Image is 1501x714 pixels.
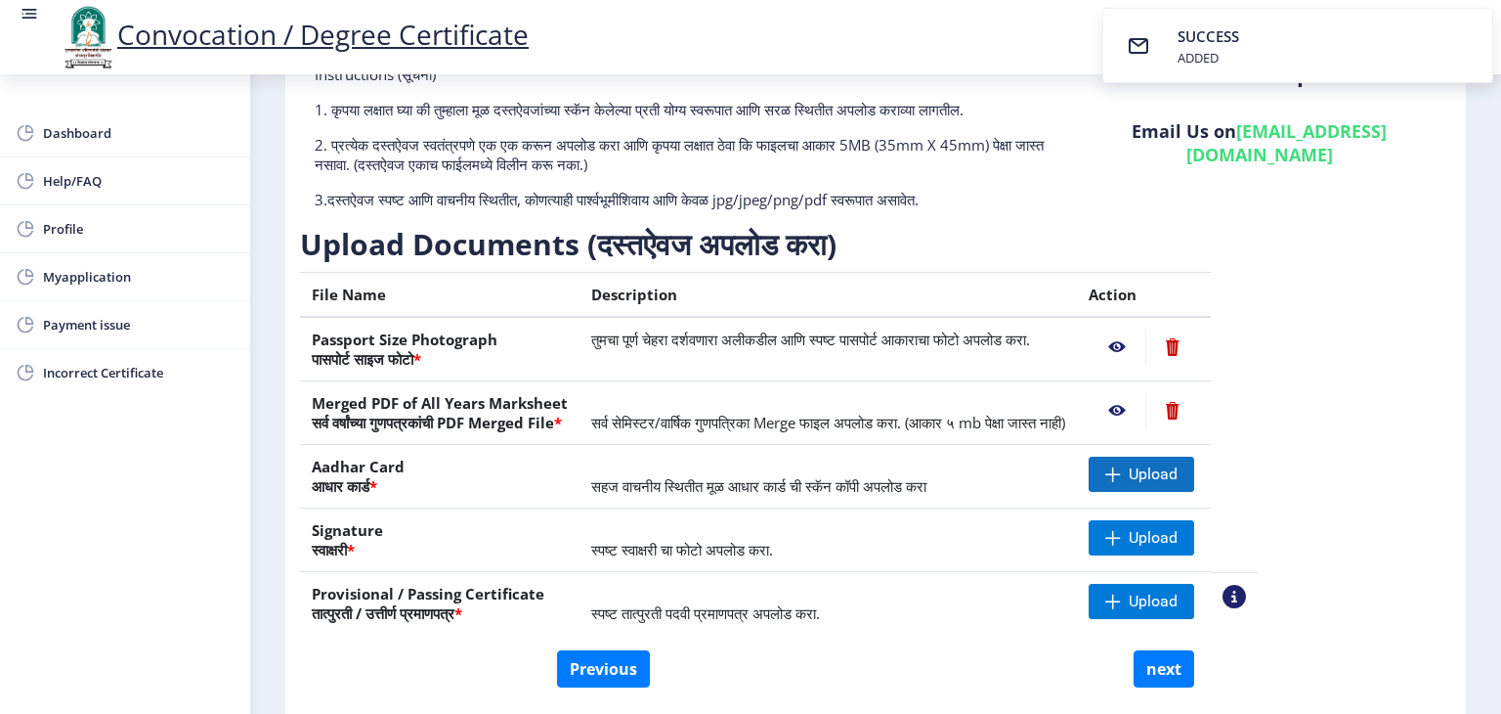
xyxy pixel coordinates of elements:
span: Upload [1129,528,1178,548]
span: सर्व सेमिस्टर/वार्षिक गुणपत्रिका Merge फाइल अपलोड करा. (आकार ५ mb पेक्षा जास्त नाही) [591,413,1065,432]
td: तुमचा पूर्ण चेहरा दर्शवणारा अलीकडील आणि स्पष्ट पासपोर्ट आकाराचा फोटो अपलोड करा. [579,317,1077,381]
span: सहज वाचनीय स्थितीत मूळ आधार कार्ड ची स्कॅन कॉपी अपलोड करा [591,476,926,496]
span: Upload [1129,465,1178,484]
img: logo [59,4,117,70]
span: Dashboard [43,121,235,145]
div: ADDED [1178,49,1243,67]
th: Action [1077,273,1211,318]
span: Upload [1129,592,1178,611]
nb-action: View Sample PDC [1222,585,1246,608]
button: next [1134,650,1194,688]
span: स्पष्ट तात्पुरती पदवी प्रमाणपत्र अपलोड करा. [591,603,820,623]
nb-action: View File [1089,330,1145,365]
th: Merged PDF of All Years Marksheet सर्व वर्षांच्या गुणपत्रकांची PDF Merged File [300,381,579,445]
th: Signature स्वाक्षरी [300,509,579,572]
h3: Upload Documents (दस्तऐवज अपलोड करा) [300,225,1258,264]
span: Instructions (सूचना) [315,65,436,84]
span: SUCCESS [1178,26,1239,46]
th: Passport Size Photograph पासपोर्ट साइज फोटो [300,317,579,381]
p: 1. कृपया लक्षात घ्या की तुम्हाला मूळ दस्तऐवजांच्या स्कॅन केलेल्या प्रती योग्य स्वरूपात आणि सरळ स्... [315,100,1052,119]
a: [EMAIL_ADDRESS][DOMAIN_NAME] [1186,119,1388,166]
nb-action: Delete File [1145,330,1199,365]
nb-action: View File [1089,393,1145,428]
nb-action: Delete File [1145,393,1199,428]
p: 2. प्रत्येक दस्तऐवज स्वतंत्रपणे एक एक करून अपलोड करा आणि कृपया लक्षात ठेवा कि फाइलचा आकार 5MB (35... [315,135,1052,174]
th: Aadhar Card आधार कार्ड [300,445,579,509]
th: Provisional / Passing Certificate तात्पुरती / उत्तीर्ण प्रमाणपत्र [300,572,579,636]
span: Profile [43,217,235,241]
span: Payment issue [43,313,235,336]
span: Incorrect Certificate [43,361,235,384]
h6: Email Us on [1082,119,1437,166]
p: 3.दस्तऐवज स्पष्ट आणि वाचनीय स्थितीत, कोणत्याही पार्श्वभूमीशिवाय आणि केवळ jpg/jpeg/png/pdf स्वरूपा... [315,190,1052,209]
th: File Name [300,273,579,318]
button: Previous [557,650,650,688]
span: स्पष्ट स्वाक्षरी चा फोटो अपलोड करा. [591,540,773,559]
th: Description [579,273,1077,318]
span: Help/FAQ [43,169,235,193]
a: Convocation / Degree Certificate [59,16,529,53]
span: Myapplication [43,265,235,289]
